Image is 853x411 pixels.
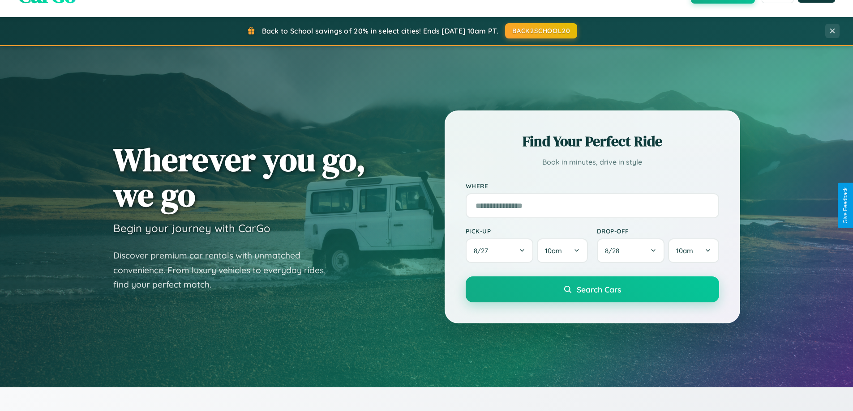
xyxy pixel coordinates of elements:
h2: Find Your Perfect Ride [466,131,719,151]
span: 8 / 27 [474,246,493,255]
p: Discover premium car rentals with unmatched convenience. From luxury vehicles to everyday rides, ... [113,248,337,292]
button: 10am [537,238,587,263]
button: BACK2SCHOOL20 [505,23,577,38]
button: 8/28 [597,238,665,263]
p: Book in minutes, drive in style [466,156,719,169]
label: Where [466,182,719,190]
span: 10am [545,246,562,255]
button: Search Cars [466,276,719,302]
span: Back to School savings of 20% in select cities! Ends [DATE] 10am PT. [262,26,498,35]
label: Drop-off [597,227,719,235]
label: Pick-up [466,227,588,235]
span: 10am [676,246,693,255]
h1: Wherever you go, we go [113,142,366,212]
button: 8/27 [466,238,534,263]
h3: Begin your journey with CarGo [113,221,270,235]
span: 8 / 28 [605,246,624,255]
div: Give Feedback [842,187,849,224]
button: 10am [668,238,719,263]
span: Search Cars [577,284,621,294]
